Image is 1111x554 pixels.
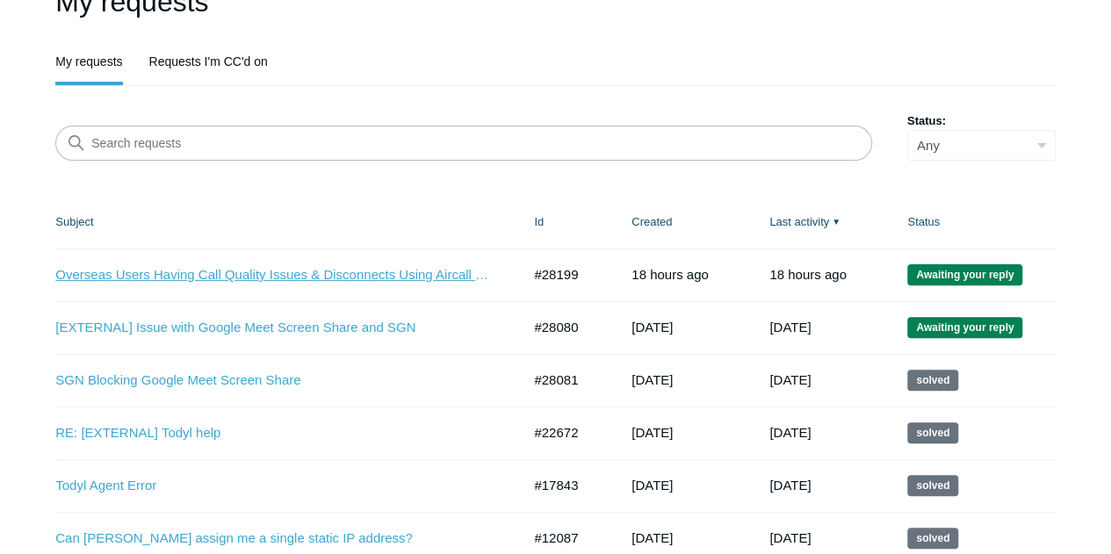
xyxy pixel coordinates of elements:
span: This request has been solved [907,528,958,549]
td: #28199 [516,248,614,301]
a: Last activity▼ [769,215,829,228]
span: We are waiting for you to respond [907,264,1022,285]
span: We are waiting for you to respond [907,317,1022,338]
time: 09/17/2025, 15:30 [631,267,709,282]
a: Created [631,215,672,228]
a: RE: [EXTERNAL] Todyl help [55,423,494,443]
span: This request has been solved [907,475,958,496]
a: Todyl Agent Error [55,476,494,496]
time: 08/18/2023, 17:32 [631,530,673,545]
span: This request has been solved [907,370,958,391]
a: My requests [55,41,122,82]
time: 09/11/2025, 15:54 [631,320,673,335]
time: 09/11/2025, 16:08 [631,372,673,387]
td: #28080 [516,301,614,354]
time: 09/17/2025, 15:48 [769,267,847,282]
time: 09/14/2023, 19:02 [769,530,811,545]
td: #28081 [516,354,614,407]
time: 09/15/2025, 17:02 [769,320,811,335]
label: Status: [907,112,1056,130]
span: ▼ [832,215,840,228]
td: #22672 [516,407,614,459]
td: #17843 [516,459,614,512]
a: SGN Blocking Google Meet Screen Share [55,371,494,391]
time: 05/21/2024, 13:40 [631,478,673,493]
a: [EXTERNAL] Issue with Google Meet Screen Share and SGN [55,318,494,338]
a: Can [PERSON_NAME] assign me a single static IP address? [55,529,494,549]
time: 02/19/2025, 12:03 [769,425,811,440]
input: Search requests [55,126,872,161]
time: 01/29/2025, 13:53 [631,425,673,440]
a: Requests I'm CC'd on [149,41,268,82]
a: Overseas Users Having Call Quality Issues & Disconnects Using Aircall Soft Phones [55,265,494,285]
span: This request has been solved [907,422,958,443]
time: 09/12/2025, 17:02 [769,372,811,387]
th: Status [890,196,1056,248]
th: Id [516,196,614,248]
th: Subject [55,196,516,248]
time: 06/17/2024, 15:02 [769,478,811,493]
